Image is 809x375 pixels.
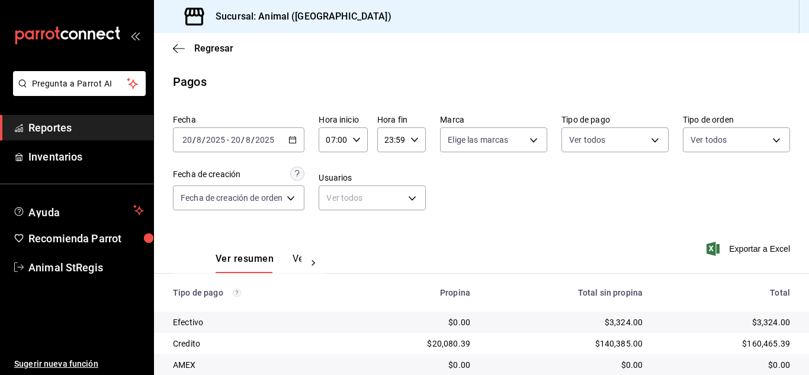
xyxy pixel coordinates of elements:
div: Total [662,288,790,297]
label: Hora inicio [319,116,367,124]
span: Recomienda Parrot [28,230,144,246]
span: Elige las marcas [448,134,508,146]
span: Ver todos [691,134,727,146]
span: Sugerir nueva función [14,358,144,370]
span: Ver todos [569,134,605,146]
div: $20,080.39 [362,338,470,350]
label: Tipo de orden [683,116,790,124]
button: open_drawer_menu [130,31,140,40]
a: Pregunta a Parrot AI [8,86,146,98]
label: Marca [440,116,547,124]
div: Total sin propina [489,288,643,297]
span: Regresar [194,43,233,54]
input: ---- [206,135,226,145]
div: $3,324.00 [662,316,790,328]
button: Regresar [173,43,233,54]
span: Ayuda [28,203,129,217]
input: ---- [255,135,275,145]
div: $0.00 [489,359,643,371]
span: / [192,135,196,145]
span: - [227,135,229,145]
div: $0.00 [662,359,790,371]
div: Efectivo [173,316,343,328]
div: navigation tabs [216,253,301,273]
div: $3,324.00 [489,316,643,328]
span: / [202,135,206,145]
div: $0.00 [362,359,470,371]
span: Inventarios [28,149,144,165]
div: AMEX [173,359,343,371]
button: Ver resumen [216,253,274,273]
input: -- [230,135,241,145]
div: Credito [173,338,343,350]
button: Pregunta a Parrot AI [13,71,146,96]
label: Usuarios [319,174,426,182]
div: Tipo de pago [173,288,343,297]
span: Fecha de creación de orden [181,192,282,204]
input: -- [182,135,192,145]
span: Animal StRegis [28,259,144,275]
h3: Sucursal: Animal ([GEOGRAPHIC_DATA]) [206,9,391,24]
div: Propina [362,288,470,297]
span: / [251,135,255,145]
button: Ver pagos [293,253,337,273]
input: -- [196,135,202,145]
span: / [241,135,245,145]
label: Tipo de pago [561,116,669,124]
button: Exportar a Excel [709,242,790,256]
div: $160,465.39 [662,338,790,350]
div: Ver todos [319,185,426,210]
label: Fecha [173,116,304,124]
span: Pregunta a Parrot AI [32,78,127,90]
input: -- [245,135,251,145]
div: $140,385.00 [489,338,643,350]
div: $0.00 [362,316,470,328]
span: Reportes [28,120,144,136]
div: Pagos [173,73,207,91]
label: Hora fin [377,116,426,124]
div: Fecha de creación [173,168,240,181]
svg: Los pagos realizados con Pay y otras terminales son montos brutos. [233,289,241,297]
